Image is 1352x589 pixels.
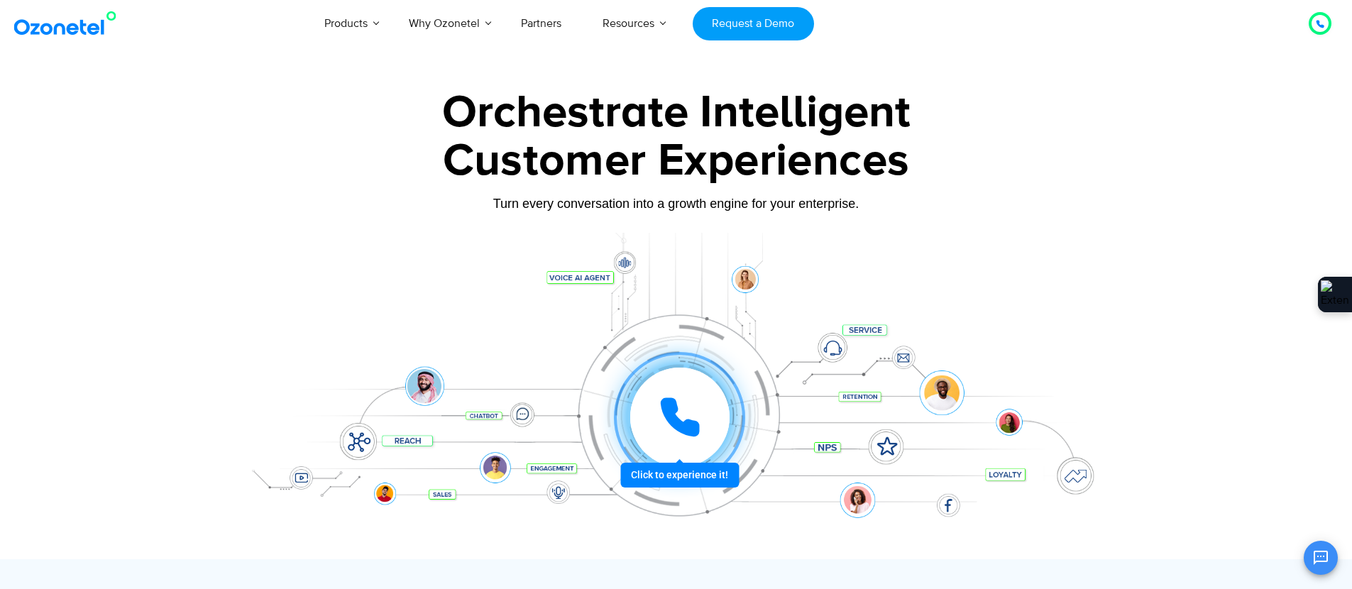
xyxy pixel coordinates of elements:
[233,196,1120,211] div: Turn every conversation into a growth engine for your enterprise.
[233,127,1120,195] div: Customer Experiences
[693,7,814,40] a: Request a Demo
[1321,280,1349,309] img: Extension Icon
[233,90,1120,136] div: Orchestrate Intelligent
[1304,541,1338,575] button: Open chat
